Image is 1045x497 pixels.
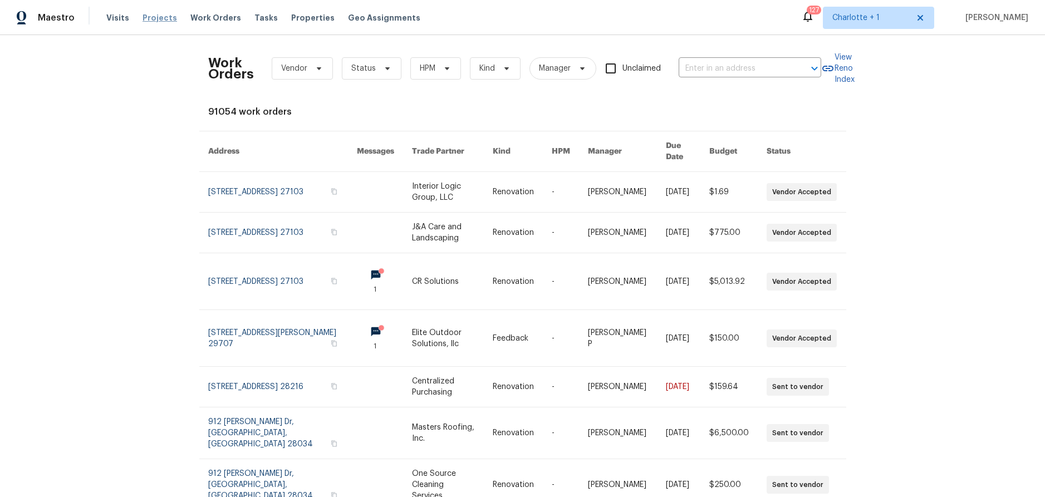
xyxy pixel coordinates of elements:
[622,63,661,75] span: Unclaimed
[579,213,657,253] td: [PERSON_NAME]
[832,12,909,23] span: Charlotte + 1
[403,213,484,253] td: J&A Care and Landscaping
[700,131,758,172] th: Budget
[403,407,484,459] td: Masters Roofing, Inc.
[329,439,339,449] button: Copy Address
[190,12,241,23] span: Work Orders
[579,172,657,213] td: [PERSON_NAME]
[403,367,484,407] td: Centralized Purchasing
[484,310,543,367] td: Feedback
[961,12,1028,23] span: [PERSON_NAME]
[329,276,339,286] button: Copy Address
[484,131,543,172] th: Kind
[479,63,495,74] span: Kind
[348,12,420,23] span: Geo Assignments
[143,12,177,23] span: Projects
[579,367,657,407] td: [PERSON_NAME]
[403,131,484,172] th: Trade Partner
[254,14,278,22] span: Tasks
[281,63,307,74] span: Vendor
[208,57,254,80] h2: Work Orders
[543,131,579,172] th: HPM
[579,310,657,367] td: [PERSON_NAME] P
[543,310,579,367] td: -
[543,213,579,253] td: -
[291,12,335,23] span: Properties
[106,12,129,23] span: Visits
[484,213,543,253] td: Renovation
[484,253,543,310] td: Renovation
[579,407,657,459] td: [PERSON_NAME]
[329,186,339,196] button: Copy Address
[807,61,822,76] button: Open
[38,12,75,23] span: Maestro
[348,131,403,172] th: Messages
[809,4,819,16] div: 127
[543,367,579,407] td: -
[821,52,855,85] a: View Reno Index
[758,131,846,172] th: Status
[351,63,376,74] span: Status
[543,407,579,459] td: -
[329,338,339,348] button: Copy Address
[484,407,543,459] td: Renovation
[543,172,579,213] td: -
[579,253,657,310] td: [PERSON_NAME]
[539,63,571,74] span: Manager
[579,131,657,172] th: Manager
[208,106,837,117] div: 91054 work orders
[199,131,348,172] th: Address
[329,227,339,237] button: Copy Address
[484,367,543,407] td: Renovation
[543,253,579,310] td: -
[484,172,543,213] td: Renovation
[420,63,435,74] span: HPM
[403,310,484,367] td: Elite Outdoor Solutions, llc
[403,253,484,310] td: CR Solutions
[403,172,484,213] td: Interior Logic Group, LLC
[657,131,701,172] th: Due Date
[679,60,790,77] input: Enter in an address
[329,381,339,391] button: Copy Address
